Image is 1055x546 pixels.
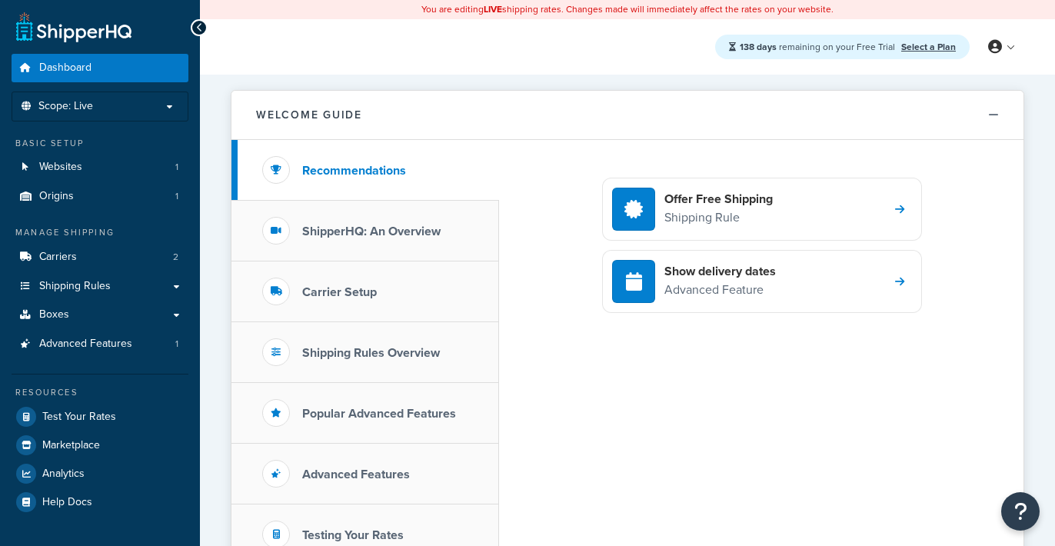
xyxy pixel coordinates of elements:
[12,272,188,301] a: Shipping Rules
[42,468,85,481] span: Analytics
[39,161,82,174] span: Websites
[12,137,188,150] div: Basic Setup
[175,161,178,174] span: 1
[12,182,188,211] a: Origins1
[664,191,773,208] h4: Offer Free Shipping
[302,346,440,360] h3: Shipping Rules Overview
[39,62,92,75] span: Dashboard
[12,243,188,271] li: Carriers
[231,91,1023,140] button: Welcome Guide
[12,330,188,358] a: Advanced Features1
[302,164,406,178] h3: Recommendations
[39,338,132,351] span: Advanced Features
[901,40,956,54] a: Select a Plan
[740,40,897,54] span: remaining on your Free Trial
[302,468,410,481] h3: Advanced Features
[12,460,188,488] a: Analytics
[175,190,178,203] span: 1
[175,338,178,351] span: 1
[1001,492,1040,531] button: Open Resource Center
[740,40,777,54] strong: 138 days
[12,403,188,431] a: Test Your Rates
[12,182,188,211] li: Origins
[12,488,188,516] a: Help Docs
[12,386,188,399] div: Resources
[42,439,100,452] span: Marketplace
[12,226,188,239] div: Manage Shipping
[302,407,456,421] h3: Popular Advanced Features
[302,528,404,542] h3: Testing Your Rates
[12,153,188,181] li: Websites
[38,100,93,113] span: Scope: Live
[39,308,69,321] span: Boxes
[12,54,188,82] a: Dashboard
[42,411,116,424] span: Test Your Rates
[664,263,776,280] h4: Show delivery dates
[484,2,502,16] b: LIVE
[12,431,188,459] a: Marketplace
[664,208,773,228] p: Shipping Rule
[39,280,111,293] span: Shipping Rules
[173,251,178,264] span: 2
[256,109,362,121] h2: Welcome Guide
[302,285,377,299] h3: Carrier Setup
[42,496,92,509] span: Help Docs
[39,190,74,203] span: Origins
[664,280,776,300] p: Advanced Feature
[39,251,77,264] span: Carriers
[302,225,441,238] h3: ShipperHQ: An Overview
[12,330,188,358] li: Advanced Features
[12,153,188,181] a: Websites1
[12,243,188,271] a: Carriers2
[12,301,188,329] a: Boxes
